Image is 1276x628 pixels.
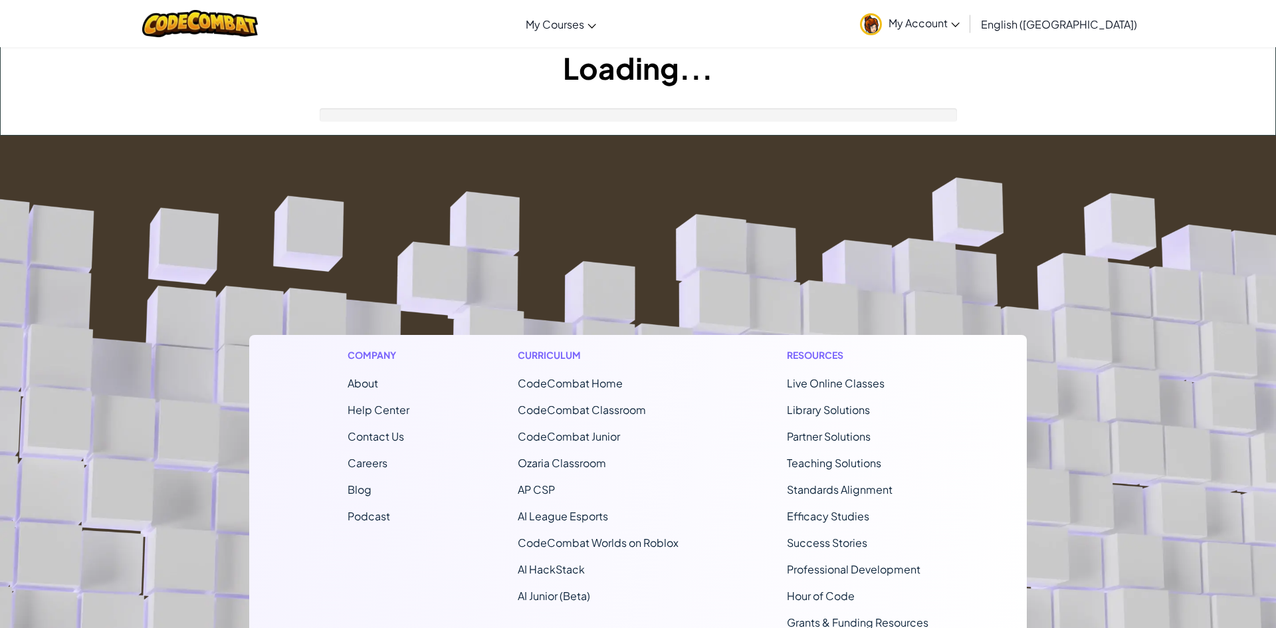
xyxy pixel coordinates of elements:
a: CodeCombat Junior [518,429,620,443]
a: Blog [348,482,372,496]
a: Standards Alignment [787,482,893,496]
a: About [348,376,378,390]
h1: Loading... [1,47,1275,88]
a: Help Center [348,403,409,417]
a: Teaching Solutions [787,456,881,470]
a: Ozaria Classroom [518,456,606,470]
a: Podcast [348,509,390,523]
span: English ([GEOGRAPHIC_DATA]) [981,17,1137,31]
span: My Account [889,16,960,30]
a: My Account [853,3,966,45]
a: Partner Solutions [787,429,871,443]
a: Careers [348,456,387,470]
a: CodeCombat Classroom [518,403,646,417]
h1: Resources [787,348,928,362]
a: Professional Development [787,562,920,576]
a: Efficacy Studies [787,509,869,523]
a: Live Online Classes [787,376,885,390]
h1: Curriculum [518,348,679,362]
a: AI HackStack [518,562,585,576]
a: Library Solutions [787,403,870,417]
a: Success Stories [787,536,867,550]
a: AI League Esports [518,509,608,523]
img: avatar [860,13,882,35]
a: AI Junior (Beta) [518,589,590,603]
h1: Company [348,348,409,362]
a: CodeCombat Worlds on Roblox [518,536,679,550]
a: My Courses [519,6,603,42]
img: CodeCombat logo [142,10,259,37]
span: My Courses [526,17,584,31]
a: AP CSP [518,482,555,496]
span: CodeCombat Home [518,376,623,390]
a: English ([GEOGRAPHIC_DATA]) [974,6,1144,42]
span: Contact Us [348,429,404,443]
a: Hour of Code [787,589,855,603]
